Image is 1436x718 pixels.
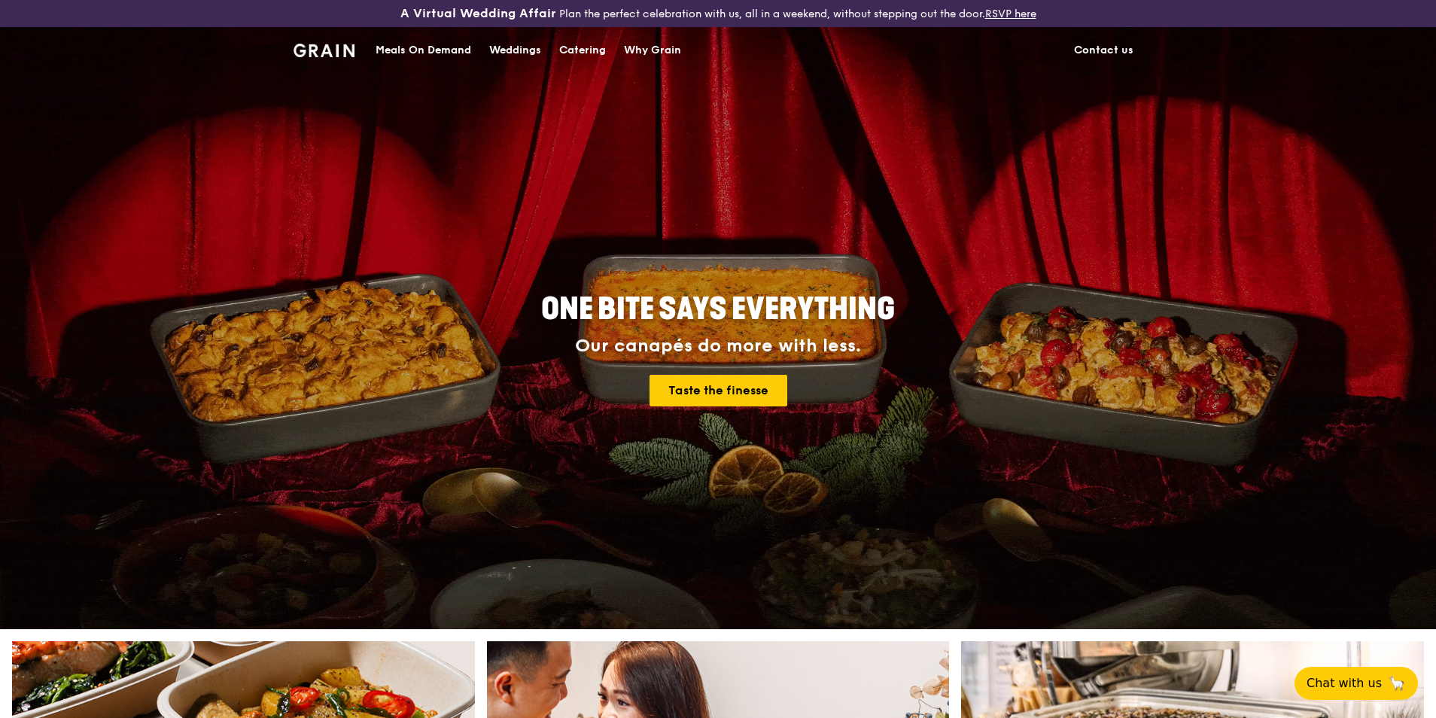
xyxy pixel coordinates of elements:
[541,291,895,327] span: ONE BITE SAYS EVERYTHING
[1065,28,1142,73] a: Contact us
[1388,674,1406,692] span: 🦙
[1307,674,1382,692] span: Chat with us
[1295,667,1418,700] button: Chat with us🦙
[489,28,541,73] div: Weddings
[550,28,615,73] a: Catering
[559,28,606,73] div: Catering
[376,28,471,73] div: Meals On Demand
[985,8,1036,20] a: RSVP here
[447,336,989,357] div: Our canapés do more with less.
[624,28,681,73] div: Why Grain
[650,375,787,406] a: Taste the finesse
[284,6,1152,21] div: Plan the perfect celebration with us, all in a weekend, without stepping out the door.
[400,6,556,21] h3: A Virtual Wedding Affair
[294,44,354,57] img: Grain
[480,28,550,73] a: Weddings
[615,28,690,73] a: Why Grain
[294,26,354,71] a: GrainGrain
